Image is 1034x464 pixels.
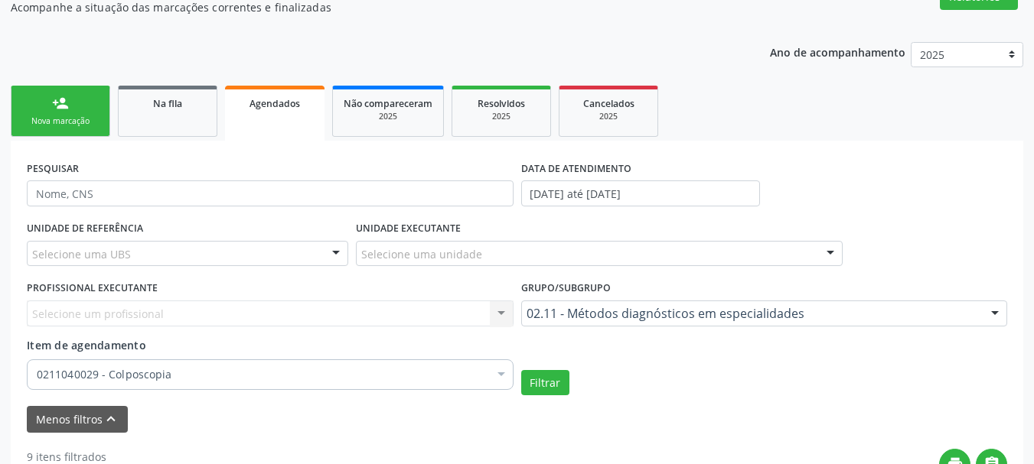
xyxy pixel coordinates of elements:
[521,180,761,206] input: Selecione um intervalo
[463,111,540,122] div: 2025
[521,157,631,180] label: DATA DE ATENDIMENTO
[770,42,905,61] p: Ano de acompanhamento
[103,410,119,427] i: keyboard_arrow_up
[527,306,977,321] span: 02.11 - Métodos diagnósticos em especialidades
[344,111,432,122] div: 2025
[27,217,143,241] label: UNIDADE DE REFERÊNCIA
[356,217,461,241] label: UNIDADE EXECUTANTE
[27,157,79,180] label: PESQUISAR
[478,97,525,110] span: Resolvidos
[52,95,69,112] div: person_add
[32,246,131,262] span: Selecione uma UBS
[27,406,128,433] button: Menos filtroskeyboard_arrow_up
[570,111,647,122] div: 2025
[22,115,99,127] div: Nova marcação
[27,180,514,206] input: Nome, CNS
[344,97,432,110] span: Não compareceram
[361,246,482,262] span: Selecione uma unidade
[250,97,300,110] span: Agendados
[521,370,569,396] button: Filtrar
[27,277,158,300] label: PROFISSIONAL EXECUTANTE
[153,97,182,110] span: Na fila
[521,277,611,300] label: Grupo/Subgrupo
[583,97,634,110] span: Cancelados
[37,367,488,382] span: 0211040029 - Colposcopia
[27,338,146,352] span: Item de agendamento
